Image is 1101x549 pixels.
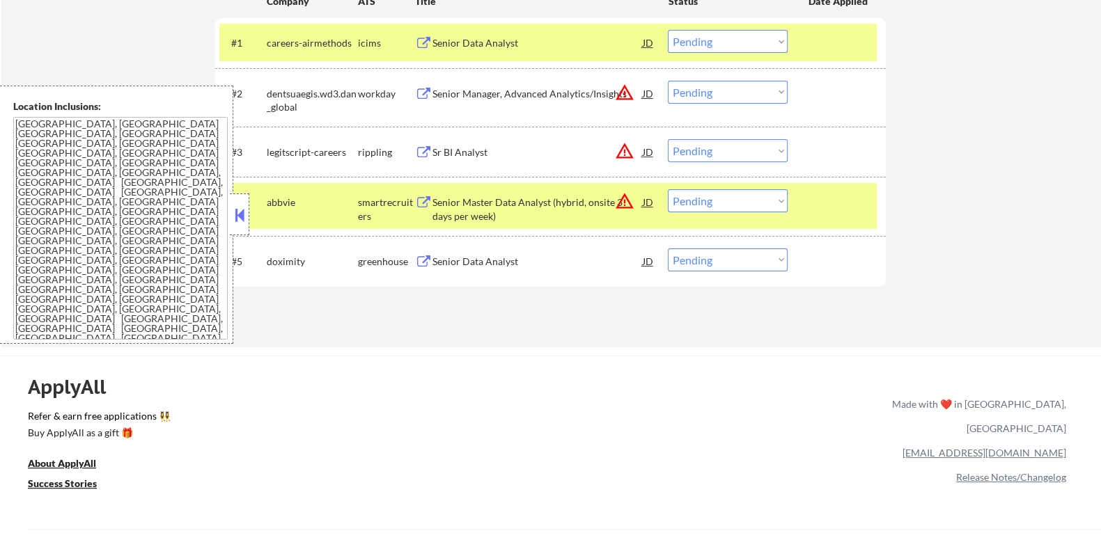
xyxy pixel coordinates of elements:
div: smartrecruiters [357,196,414,223]
div: dentsuaegis.wd3.dan_global [266,87,357,114]
button: warning_amber [614,141,634,161]
div: legitscript-careers [266,145,357,159]
div: Sr BI Analyst [432,145,642,159]
div: Made with ❤️ in [GEOGRAPHIC_DATA], [GEOGRAPHIC_DATA] [887,392,1066,440]
u: About ApplyAll [28,457,96,469]
u: Success Stories [28,477,97,489]
a: Refer & earn free applications 👯‍♀️ [28,411,601,426]
a: [EMAIL_ADDRESS][DOMAIN_NAME] [903,447,1066,459]
div: JD [641,189,655,214]
div: Senior Data Analyst [432,255,642,269]
div: abbvie [266,196,357,209]
div: JD [641,139,655,164]
div: rippling [357,145,414,159]
div: Senior Data Analyst [432,36,642,50]
div: Senior Manager, Advanced Analytics/Insights [432,87,642,101]
div: careers-airmethods [266,36,357,50]
div: Location Inclusions: [13,100,228,113]
a: Success Stories [28,477,116,494]
div: greenhouse [357,255,414,269]
div: workday [357,87,414,101]
a: Buy ApplyAll as a gift 🎁 [28,426,167,443]
div: JD [641,81,655,106]
div: doximity [266,255,357,269]
div: #1 [231,36,255,50]
div: icims [357,36,414,50]
div: Senior Master Data Analyst (hybrid, onsite 3 days per week) [432,196,642,223]
button: warning_amber [614,83,634,102]
a: About ApplyAll [28,456,116,474]
div: Buy ApplyAll as a gift 🎁 [28,428,167,438]
button: warning_amber [614,191,634,211]
a: Release Notes/Changelog [956,471,1066,483]
div: ApplyAll [28,375,122,399]
div: JD [641,30,655,55]
div: JD [641,248,655,273]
